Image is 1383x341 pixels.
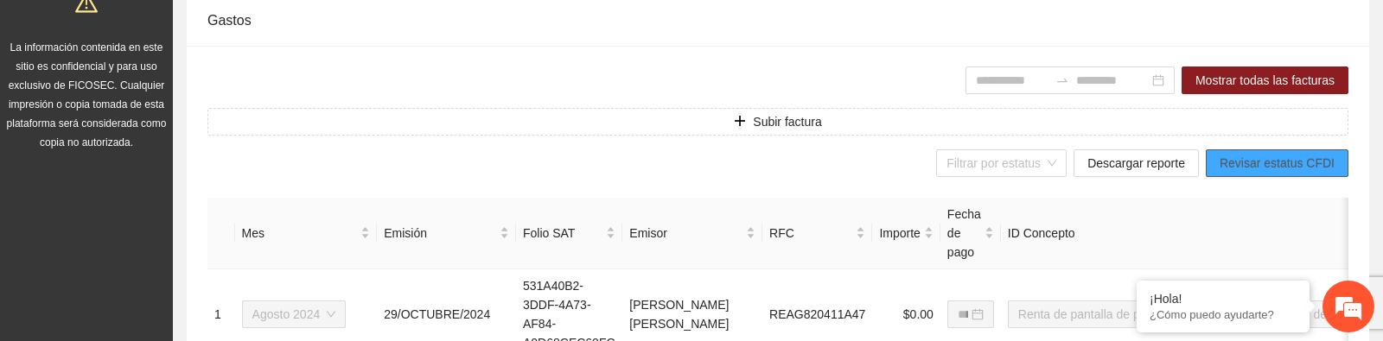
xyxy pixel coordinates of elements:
[629,224,742,243] span: Emisor
[7,41,167,148] span: La información contenida en este sitio es confidencial y para uso exclusivo de FICOSEC. Cualquier...
[940,198,1001,269] th: Fecha de pago
[1182,66,1348,94] button: Mostrar todas las facturas
[1195,71,1335,90] span: Mostrar todas las facturas
[207,108,1348,136] button: plusSubir factura
[516,198,622,269] th: Folio SAT
[235,198,378,269] th: Mes
[384,224,496,243] span: Emisión
[879,224,920,243] span: Importe
[523,224,602,243] span: Folio SAT
[1055,73,1069,87] span: to
[753,112,821,131] span: Subir factura
[100,109,239,283] span: Estamos en línea.
[377,198,516,269] th: Emisión
[762,198,872,269] th: RFC
[1055,73,1069,87] span: swap-right
[252,301,336,327] span: Agosto 2024
[1206,149,1348,177] button: Revisar estatus CFDI
[284,9,325,50] div: Minimizar ventana de chat en vivo
[622,198,762,269] th: Emisor
[769,224,852,243] span: RFC
[1150,308,1297,321] p: ¿Cómo puedo ayudarte?
[1150,292,1297,306] div: ¡Hola!
[242,224,358,243] span: Mes
[1220,154,1335,173] span: Revisar estatus CFDI
[90,88,290,111] div: Chatee con nosotros ahora
[947,205,981,262] span: Fecha de pago
[872,198,940,269] th: Importe
[1018,301,1379,327] span: Renta de pantalla de proyección incluye cañón Evento de Cierre
[1087,154,1185,173] span: Descargar reporte
[1074,149,1199,177] button: Descargar reporte
[734,115,746,129] span: plus
[9,228,329,288] textarea: Escriba su mensaje y pulse “Intro”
